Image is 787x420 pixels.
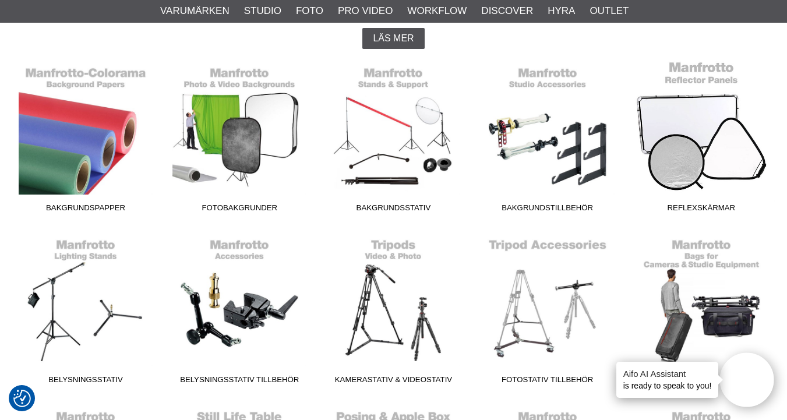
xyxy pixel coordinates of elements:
[9,374,163,390] span: Belysningsstativ
[13,390,31,407] img: Revisit consent button
[471,61,624,218] a: Bakgrundstillbehör
[9,202,163,218] span: Bakgrundspapper
[163,61,316,218] a: Fotobakgrunder
[316,202,470,218] span: Bakgrundsstativ
[471,232,624,390] a: Fotostativ Tillbehör
[624,61,778,218] a: Reflexskärmar
[316,374,470,390] span: Kamerastativ & Videostativ
[163,374,316,390] span: Belysningsstativ Tillbehör
[316,61,470,218] a: Bakgrundsstativ
[471,374,624,390] span: Fotostativ Tillbehör
[13,388,31,409] button: Samtyckesinställningar
[316,232,470,390] a: Kamerastativ & Videostativ
[407,3,467,19] a: Workflow
[163,202,316,218] span: Fotobakgrunder
[623,368,712,380] h4: Aifo AI Assistant
[548,3,575,19] a: Hyra
[471,202,624,218] span: Bakgrundstillbehör
[296,3,323,19] a: Foto
[624,232,778,390] a: Fotoväskor
[244,3,281,19] a: Studio
[9,61,163,218] a: Bakgrundspapper
[624,202,778,218] span: Reflexskärmar
[373,33,414,44] span: Läs mer
[9,232,163,390] a: Belysningsstativ
[163,232,316,390] a: Belysningsstativ Tillbehör
[338,3,393,19] a: Pro Video
[160,3,230,19] a: Varumärken
[481,3,533,19] a: Discover
[590,3,629,19] a: Outlet
[616,362,719,398] div: is ready to speak to you!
